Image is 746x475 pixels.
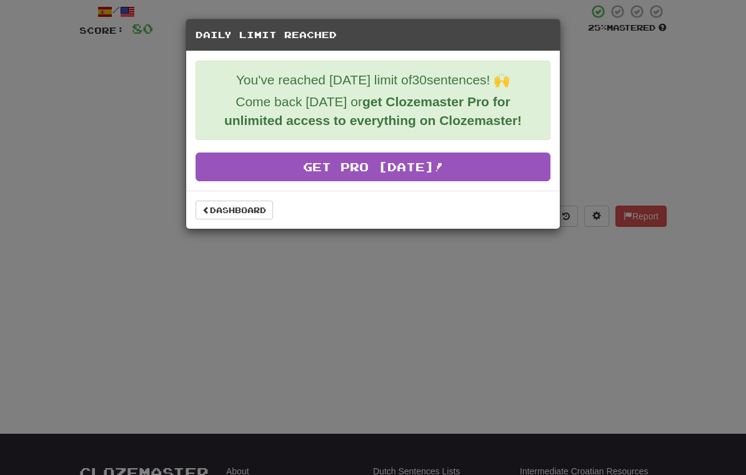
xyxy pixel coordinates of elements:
a: Dashboard [196,201,273,219]
p: Come back [DATE] or [206,92,540,130]
p: You've reached [DATE] limit of 30 sentences! 🙌 [206,71,540,89]
h5: Daily Limit Reached [196,29,550,41]
strong: get Clozemaster Pro for unlimited access to everything on Clozemaster! [224,94,522,127]
a: Get Pro [DATE]! [196,152,550,181]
